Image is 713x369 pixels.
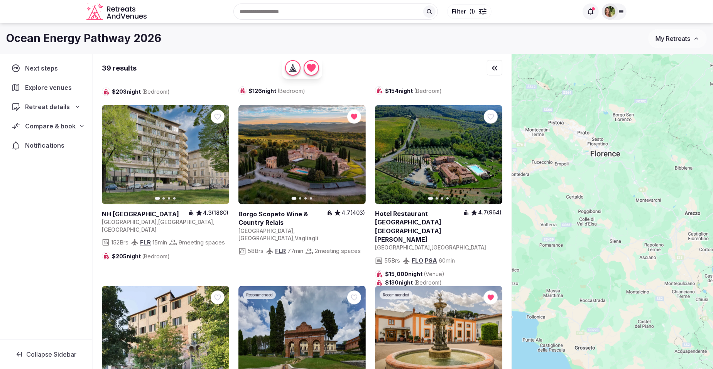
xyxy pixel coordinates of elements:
[168,197,170,200] button: Go to slide 3
[375,244,430,251] span: [GEOGRAPHIC_DATA]
[375,105,502,204] a: View Hotel Restaurant Casolare Le Terre Rosse
[412,257,437,265] div: ,
[304,197,307,200] button: Go to slide 3
[6,60,86,76] a: Next steps
[375,210,463,244] a: View venue
[102,210,188,218] a: View venue
[293,235,295,241] span: ,
[425,257,437,265] a: PSA
[385,279,442,287] span: $130 night
[112,88,170,96] span: $203 night
[155,197,160,200] button: Go to slide 1
[470,8,476,15] span: ( 1 )
[238,227,293,234] span: [GEOGRAPHIC_DATA]
[157,219,158,225] span: ,
[203,209,228,217] span: 4.3 (1880)
[25,64,61,73] span: Next steps
[470,209,502,217] button: 4.7(964)
[248,247,264,255] span: 58 Brs
[142,253,170,259] span: (Bedroom)
[412,257,423,265] a: FLO
[6,31,161,46] h1: Ocean Energy Pathway 2026
[275,248,286,255] a: FLR
[246,292,273,298] span: Recommended
[299,197,301,200] button: Go to slide 2
[375,210,463,244] h2: Hotel Restaurant [GEOGRAPHIC_DATA] [GEOGRAPHIC_DATA][PERSON_NAME]
[385,87,442,95] span: $154 night
[102,105,229,204] a: View NH Firenze
[111,239,128,247] span: 152 Brs
[238,235,293,241] span: [GEOGRAPHIC_DATA]
[102,219,157,225] span: [GEOGRAPHIC_DATA]
[293,227,295,234] span: ,
[439,257,455,265] span: 60 min
[238,105,366,204] a: View Borgo Scopeto Wine & Country Relais
[452,8,466,15] span: Filter
[380,291,412,299] div: Recommended
[431,244,486,251] span: [GEOGRAPHIC_DATA]
[152,239,167,247] span: 15 min
[341,209,365,217] span: 4.7 (403)
[605,6,615,17] img: Shay Tippie
[383,292,409,298] span: Recommended
[140,239,151,246] a: FLR
[441,197,443,200] button: Go to slide 3
[310,197,312,200] button: Go to slide 4
[179,239,225,247] span: 9 meeting spaces
[195,209,229,217] button: 4.3(1880)
[102,226,157,233] span: [GEOGRAPHIC_DATA]
[213,219,215,225] span: ,
[102,63,137,73] div: 39 results
[292,197,297,200] button: Go to slide 1
[414,280,442,286] span: (Bedroom)
[315,247,361,255] span: 2 meeting spaces
[6,137,86,153] a: Notifications
[6,79,86,96] a: Explore venues
[86,3,148,20] a: Visit the homepage
[478,209,502,217] span: 4.7 (964)
[173,197,176,200] button: Go to slide 4
[447,4,492,19] button: Filter(1)
[25,83,75,92] span: Explore venues
[446,197,449,200] button: Go to slide 4
[334,209,366,217] button: 4.7(403)
[243,291,276,299] div: Recommended
[436,197,438,200] button: Go to slide 2
[287,247,303,255] span: 77 min
[414,88,442,94] span: (Bedroom)
[428,197,433,200] button: Go to slide 1
[25,121,76,131] span: Compare & book
[102,210,188,218] h2: NH [GEOGRAPHIC_DATA]
[277,88,305,94] span: (Bedroom)
[430,244,431,251] span: ,
[26,350,76,358] span: Collapse Sidebar
[385,271,444,278] span: $15,000 night
[142,88,170,95] span: (Bedroom)
[384,257,400,265] span: 55 Brs
[424,271,444,278] span: (Venue)
[86,3,148,20] svg: Retreats and Venues company logo
[25,102,70,111] span: Retreat details
[158,219,213,225] span: [GEOGRAPHIC_DATA]
[295,235,318,241] span: Vagliagli
[238,210,327,227] h2: Borgo Scopeto Wine & Country Relais
[656,35,690,42] span: My Retreats
[25,141,68,150] span: Notifications
[238,210,327,227] a: View venue
[112,253,170,260] span: $205 night
[6,346,86,363] button: Collapse Sidebar
[162,197,165,200] button: Go to slide 2
[648,29,707,48] button: My Retreats
[248,87,305,95] span: $126 night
